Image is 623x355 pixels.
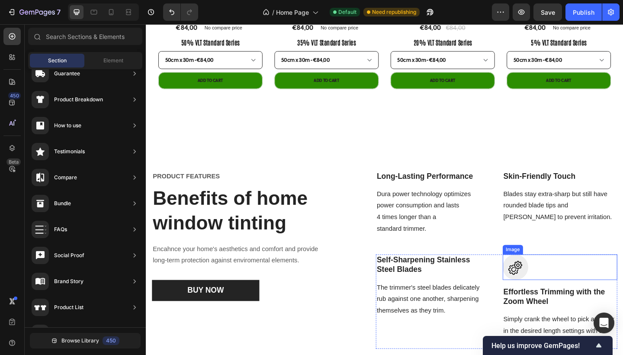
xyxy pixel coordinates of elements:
p: Blades stay extra-sharp but still have rounded blade tips and [PERSON_NAME] to prevent irritation. [389,179,512,216]
button: Show survey - Help us improve GemPages! [491,340,604,351]
div: 450 [103,336,119,345]
button: 7 [3,3,64,21]
div: ADD TO CART [56,58,84,65]
input: Search Sections & Elements [28,28,142,45]
img: Alt Image [388,251,416,278]
p: No compare price [443,2,484,7]
button: ADD TO CART [140,52,253,71]
p: PRODUCT FEATURES [7,161,193,171]
div: Social Proof [54,251,84,260]
h2: 5% VLT Standard Series [392,14,506,26]
div: Publish [573,8,594,17]
div: Image [390,242,408,249]
div: ADD TO CART [183,58,210,65]
span: / [272,8,274,17]
div: Rich Text Editor. Editing area: main [6,238,194,265]
h2: Rich Text Editor. Editing area: main [6,175,194,231]
div: Open Intercom Messenger [594,313,614,333]
div: Beta [6,158,21,165]
h2: 50% VLT Standard Series [13,14,127,26]
p: No compare price [64,2,105,7]
div: Guarantee [54,69,80,78]
p: The trimmer's steel blades delicately rub against one another, sharpening themselves as they trim. [251,281,374,318]
p: Encahnce your home's aesthetics and comfort and provide long-term protection against enviromental... [7,239,193,264]
div: BUY NOW [45,284,84,295]
p: Dura power technology optimizes power consumption and lasts 4 times longer than a standard trimmer. [251,179,374,229]
div: Compare [54,173,77,182]
button: Save [533,3,562,21]
span: Save [541,9,555,16]
p: Skin-Friendly Touch [389,161,512,171]
button: ADD TO CART [13,52,127,71]
span: Default [338,8,356,16]
span: Need republishing [372,8,416,16]
div: ADD TO CART [309,58,337,65]
div: Brand Story [54,277,83,286]
p: Self-Sharpening Stainless Steel Blades [251,252,374,273]
div: Product List [54,303,83,312]
p: 7 [57,7,61,17]
p: Effortless Trimming with the Zoom Wheel [389,286,512,307]
div: How to use [54,121,81,130]
div: Undo/Redo [163,3,198,21]
span: Browse Library [61,337,99,345]
iframe: Design area [146,24,623,355]
div: ADD TO CART [435,58,463,65]
span: Home Page [276,8,309,17]
h2: 20% VLT Standard Series [266,14,379,26]
h2: 35% VLT Standard Series [140,14,253,26]
button: BUY NOW [6,278,123,301]
p: Benefits of home window tinting [7,176,193,230]
span: Help us improve GemPages! [491,342,594,350]
p: Long-Lasting Performance [251,161,374,171]
p: No compare price [190,2,231,7]
button: ADD TO CART [266,52,379,71]
div: Testimonials [54,147,85,156]
span: Section [48,57,67,65]
button: ADD TO CART [392,52,506,71]
p: Simply crank the wheel to pick and lock in the desired length settings with 20 various length opt... [389,315,512,352]
button: Browse Library450 [30,333,141,349]
button: Publish [565,3,602,21]
div: Product Breakdown [54,95,103,104]
div: Bundle [54,199,71,208]
div: FAQs [54,225,67,234]
span: Element [103,57,123,65]
div: 450 [8,92,21,99]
